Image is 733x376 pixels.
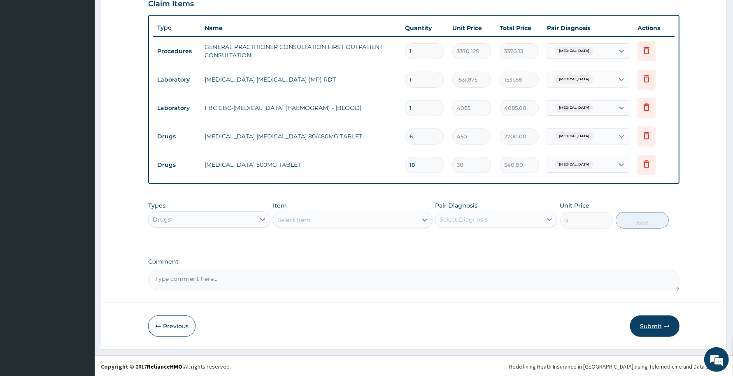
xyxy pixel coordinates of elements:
[630,315,679,337] button: Submit
[43,46,138,57] div: Chat with us now
[153,157,200,173] td: Drugs
[277,216,310,224] div: Select Item
[153,215,171,224] div: Drugs
[555,75,593,84] span: [MEDICAL_DATA]
[101,363,184,370] strong: Copyright © 2017 .
[148,258,679,265] label: Comment
[273,201,287,210] label: Item
[15,41,33,62] img: d_794563401_company_1708531726252_794563401
[616,212,669,229] button: Add
[435,201,477,210] label: Pair Diagnosis
[496,20,543,36] th: Total Price
[509,362,727,371] div: Redefining Heath Insurance in [GEOGRAPHIC_DATA] using Telemedicine and Data Science!
[401,20,448,36] th: Quantity
[633,20,675,36] th: Actions
[440,215,488,224] div: Select Diagnosis
[543,20,633,36] th: Pair Diagnosis
[555,104,593,112] span: [MEDICAL_DATA]
[4,225,157,254] textarea: Type your message and hit 'Enter'
[148,315,195,337] button: Previous
[560,201,590,210] label: Unit Price
[448,20,496,36] th: Unit Price
[153,129,200,144] td: Drugs
[200,100,401,116] td: FBC CBC-[MEDICAL_DATA] (HAEMOGRAM) - [BLOOD]
[200,128,401,145] td: [MEDICAL_DATA] [MEDICAL_DATA] 80/480MG TABLET
[153,72,200,87] td: Laboratory
[48,104,114,187] span: We're online!
[153,20,200,35] th: Type
[200,39,401,63] td: GENERAL PRACTITIONER CONSULTATION FIRST OUTPATIENT CONSULTATION
[555,47,593,55] span: [MEDICAL_DATA]
[555,161,593,169] span: [MEDICAL_DATA]
[148,202,165,209] label: Types
[200,71,401,88] td: [MEDICAL_DATA] [MEDICAL_DATA] (MP) RDT
[555,132,593,140] span: [MEDICAL_DATA]
[200,156,401,173] td: [MEDICAL_DATA] 500MG TABLET
[153,44,200,59] td: Procedures
[135,4,155,24] div: Minimize live chat window
[200,20,401,36] th: Name
[147,363,182,370] a: RelianceHMO
[153,100,200,116] td: Laboratory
